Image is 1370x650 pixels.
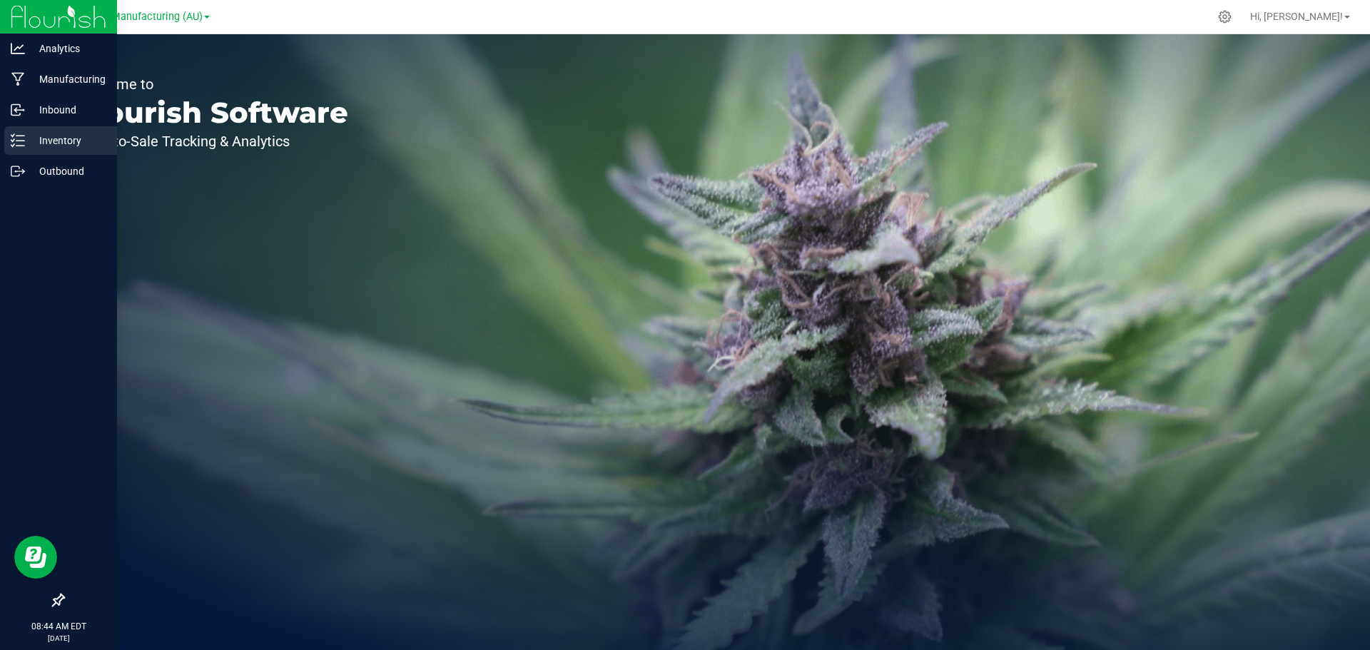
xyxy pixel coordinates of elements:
[25,101,111,118] p: Inbound
[1250,11,1343,22] span: Hi, [PERSON_NAME]!
[25,71,111,88] p: Manufacturing
[25,132,111,149] p: Inventory
[77,98,348,127] p: Flourish Software
[1216,10,1234,24] div: Manage settings
[11,72,25,86] inline-svg: Manufacturing
[6,620,111,633] p: 08:44 AM EDT
[82,11,203,23] span: Stash Manufacturing (AU)
[77,77,348,91] p: Welcome to
[25,163,111,180] p: Outbound
[11,133,25,148] inline-svg: Inventory
[77,134,348,148] p: Seed-to-Sale Tracking & Analytics
[6,633,111,644] p: [DATE]
[14,536,57,579] iframe: Resource center
[11,103,25,117] inline-svg: Inbound
[11,164,25,178] inline-svg: Outbound
[11,41,25,56] inline-svg: Analytics
[25,40,111,57] p: Analytics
